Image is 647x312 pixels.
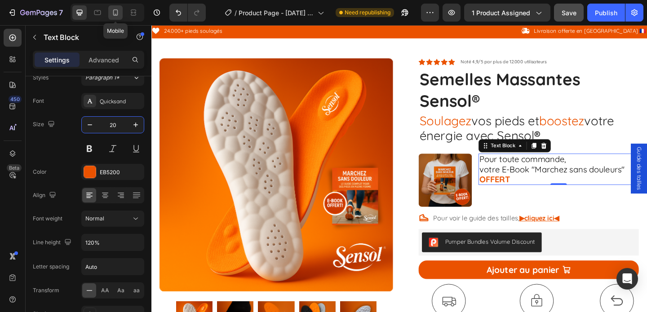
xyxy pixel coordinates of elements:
div: Quicksand [100,97,142,105]
div: Font [33,97,44,105]
button: Pumper Bundles Volume Discount [294,225,425,247]
span: votre E-Book "Marchez sans douleurs" [357,151,515,162]
span: Noté 4,9/5 par plus de 12.000 utilisateurs [337,36,430,43]
p: Livraison offerte en [GEOGRAPHIC_DATA] 🇫🇷 [416,2,538,10]
span: boostez [422,95,471,112]
span: AA [101,286,109,294]
div: Beta [7,164,22,171]
div: Publish [595,8,617,18]
div: 450 [9,96,22,103]
div: Text Block [367,127,398,135]
input: Auto [82,259,144,275]
img: CIumv63twf4CEAE=.png [301,231,312,242]
a: Pour voir le guide des tailles,▶cliquez ici◀ [306,205,443,214]
span: Save [562,9,576,17]
h1: Semelles Massantes Sensol® [291,46,530,95]
div: Align [33,189,58,202]
p: 24.000+ pieds soulagés [14,2,77,10]
span: Normal [85,215,104,222]
button: Ajouter au panier [291,256,530,276]
u: ▶cliquez ici◀ [400,205,443,214]
div: Transform [33,286,59,294]
div: Pumper Bundles Volume Discount [319,231,417,240]
div: Letter spacing [33,263,69,271]
div: Size [33,119,57,131]
div: Open Intercom Messenger [616,268,638,290]
div: EB5200 [100,168,142,176]
div: Styles [33,74,49,82]
img: gempages_577845198571176722-1d3380f8-0f9d-493f-a55f-ba3007e9a359.png [291,140,349,198]
span: 1 product assigned [472,8,530,18]
span: Need republishing [345,9,390,17]
span: Guide des tailles [526,132,535,180]
p: Settings [44,55,70,65]
div: Font weight [33,215,62,223]
span: / [235,8,237,18]
button: Save [554,4,584,22]
iframe: Design area [151,25,647,312]
strong: ® [417,111,423,128]
span: Product Page - [DATE] 12:54:57 [239,8,314,18]
span: Soulagez [292,95,348,112]
button: 1 product assigned [464,4,550,22]
span: Aa [117,286,124,294]
p: 7 [59,7,63,18]
div: Undo/Redo [169,4,206,22]
span: Paragraph 1* [85,74,120,82]
button: Normal [81,211,144,227]
div: Line height [33,237,73,249]
span: aa [133,286,140,294]
div: Color [33,168,47,176]
p: Advanced [89,55,119,65]
strong: OFFERT [357,162,390,173]
button: 7 [4,4,67,22]
input: Auto [82,234,144,250]
button: Paragraph 1* [81,70,144,86]
p: vos pieds et votre énergie avec Sensol [292,96,529,128]
button: Publish [587,4,625,22]
span: Pour toute commande, [357,140,451,151]
div: Ajouter au panier [365,259,444,272]
p: Text Block [44,32,120,43]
